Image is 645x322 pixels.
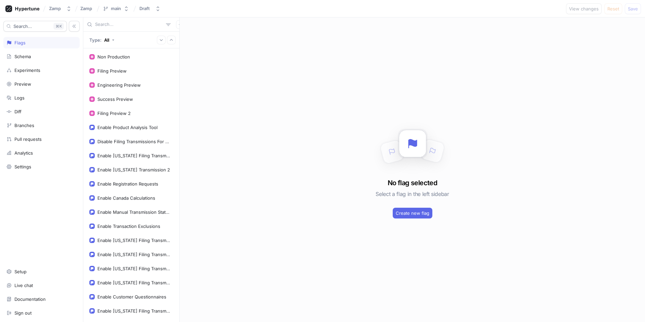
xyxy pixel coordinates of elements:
[97,224,160,229] div: Enable Transaction Exclusions
[376,188,449,200] h5: Select a flag in the left sidebar
[97,308,171,314] div: Enable [US_STATE] Filing Transmission
[97,280,171,285] div: Enable [US_STATE] Filing Transmission
[607,7,619,11] span: Reset
[3,293,80,305] a: Documentation
[95,21,163,28] input: Search...
[14,296,46,302] div: Documentation
[393,208,432,218] button: Create new flag
[97,125,158,130] div: Enable Product Analysis Tool
[49,6,61,11] div: Zamp
[625,3,641,14] button: Save
[97,54,130,59] div: Non Production
[14,68,40,73] div: Experiments
[396,211,429,215] span: Create new flag
[97,82,141,88] div: Engineering Preview
[14,54,31,59] div: Schema
[157,36,166,44] button: Expand all
[14,109,21,114] div: Diff
[97,266,171,271] div: Enable [US_STATE] Filing Transmission
[97,252,171,257] div: Enable [US_STATE] Filing Transmission
[97,294,166,299] div: Enable Customer Questionnaires
[14,269,27,274] div: Setup
[14,283,33,288] div: Live chat
[97,181,158,187] div: Enable Registration Requests
[14,40,26,45] div: Flags
[139,6,150,11] div: Draft
[97,195,155,201] div: Enable Canada Calculations
[167,36,176,44] button: Collapse all
[97,238,171,243] div: Enable [US_STATE] Filing Transmission
[14,136,42,142] div: Pull requests
[566,3,602,14] button: View changes
[97,167,170,172] div: Enable [US_STATE] Transmission 2
[569,7,599,11] span: View changes
[14,95,25,100] div: Logs
[14,310,32,316] div: Sign out
[53,23,64,30] div: K
[97,209,171,215] div: Enable Manual Transmission Status Update
[14,81,31,87] div: Preview
[111,6,121,11] div: main
[46,3,74,14] button: Zamp
[628,7,638,11] span: Save
[97,68,127,74] div: Filing Preview
[3,21,67,32] button: Search...K
[97,153,171,158] div: Enable [US_STATE] Filing Transmission
[97,111,131,116] div: Filing Preview 2
[14,164,31,169] div: Settings
[14,150,33,156] div: Analytics
[97,96,133,102] div: Success Preview
[604,3,622,14] button: Reset
[137,3,163,14] button: Draft
[80,6,92,11] span: Zamp
[388,178,437,188] h3: No flag selected
[14,123,34,128] div: Branches
[97,139,171,144] div: Disable Filing Transmissions For Failed Validations
[87,34,117,46] button: Type: All
[13,24,32,28] span: Search...
[89,37,101,43] p: Type:
[100,3,132,14] button: main
[104,37,109,43] div: All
